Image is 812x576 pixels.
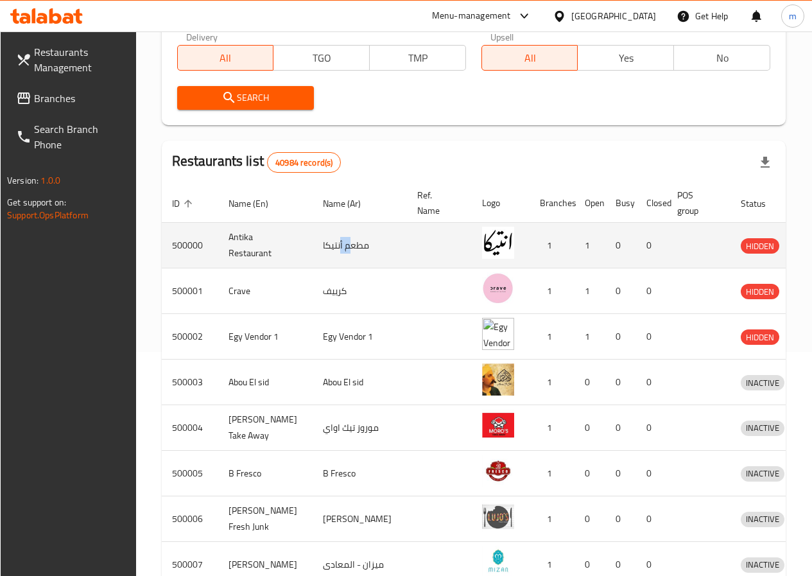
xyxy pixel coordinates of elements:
[7,194,66,211] span: Get support on:
[605,184,636,223] th: Busy
[313,223,407,268] td: مطعم أنتيكا
[162,268,218,314] td: 500001
[7,207,89,223] a: Support.OpsPlatform
[636,223,667,268] td: 0
[677,188,715,218] span: POS group
[177,86,314,110] button: Search
[218,268,313,314] td: Crave
[481,45,578,71] button: All
[268,157,340,169] span: 40984 record(s)
[279,49,365,67] span: TGO
[162,405,218,451] td: 500004
[605,451,636,496] td: 0
[741,512,784,527] div: INACTIVE
[530,496,574,542] td: 1
[482,272,514,304] img: Crave
[741,330,779,345] span: HIDDEN
[34,121,126,152] span: Search Branch Phone
[313,314,407,360] td: Egy Vendor 1
[574,268,605,314] td: 1
[218,223,313,268] td: Antika Restaurant
[741,196,782,211] span: Status
[7,172,39,189] span: Version:
[789,9,797,23] span: m
[636,184,667,223] th: Closed
[571,9,656,23] div: [GEOGRAPHIC_DATA]
[679,49,765,67] span: No
[432,8,511,24] div: Menu-management
[313,360,407,405] td: Abou El sid
[162,314,218,360] td: 500002
[186,32,218,41] label: Delivery
[6,37,136,83] a: Restaurants Management
[636,314,667,360] td: 0
[636,451,667,496] td: 0
[482,227,514,259] img: Antika Restaurant
[741,421,784,435] span: INACTIVE
[218,314,313,360] td: Egy Vendor 1
[741,238,779,254] div: HIDDEN
[605,496,636,542] td: 0
[162,223,218,268] td: 500000
[34,91,126,106] span: Branches
[218,451,313,496] td: B Fresco
[530,314,574,360] td: 1
[636,268,667,314] td: 0
[577,45,674,71] button: Yes
[6,114,136,160] a: Search Branch Phone
[530,268,574,314] td: 1
[162,496,218,542] td: 500006
[417,188,456,218] span: Ref. Name
[313,451,407,496] td: B Fresco
[574,223,605,268] td: 1
[218,360,313,405] td: Abou El sid
[487,49,573,67] span: All
[741,512,784,527] span: INACTIVE
[605,223,636,268] td: 0
[369,45,466,71] button: TMP
[183,49,269,67] span: All
[323,196,377,211] span: Name (Ar)
[172,196,196,211] span: ID
[741,421,784,436] div: INACTIVE
[741,329,779,345] div: HIDDEN
[741,239,779,254] span: HIDDEN
[750,147,781,178] div: Export file
[574,496,605,542] td: 0
[162,360,218,405] td: 500003
[574,360,605,405] td: 0
[741,284,779,299] span: HIDDEN
[530,184,574,223] th: Branches
[636,496,667,542] td: 0
[636,405,667,451] td: 0
[574,405,605,451] td: 0
[40,172,60,189] span: 1.0.0
[482,500,514,532] img: Lujo's Fresh Junk
[482,318,514,350] img: Egy Vendor 1
[583,49,669,67] span: Yes
[636,360,667,405] td: 0
[605,360,636,405] td: 0
[313,496,407,542] td: [PERSON_NAME]
[313,268,407,314] td: كرييف
[187,90,304,106] span: Search
[530,360,574,405] td: 1
[218,405,313,451] td: [PERSON_NAME] Take Away
[482,455,514,487] img: B Fresco
[741,466,784,481] span: INACTIVE
[673,45,770,71] button: No
[172,152,341,173] h2: Restaurants list
[375,49,461,67] span: TMP
[741,557,784,572] span: INACTIVE
[574,184,605,223] th: Open
[605,405,636,451] td: 0
[530,451,574,496] td: 1
[472,184,530,223] th: Logo
[229,196,285,211] span: Name (En)
[741,376,784,390] span: INACTIVE
[574,314,605,360] td: 1
[162,451,218,496] td: 500005
[218,496,313,542] td: [PERSON_NAME] Fresh Junk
